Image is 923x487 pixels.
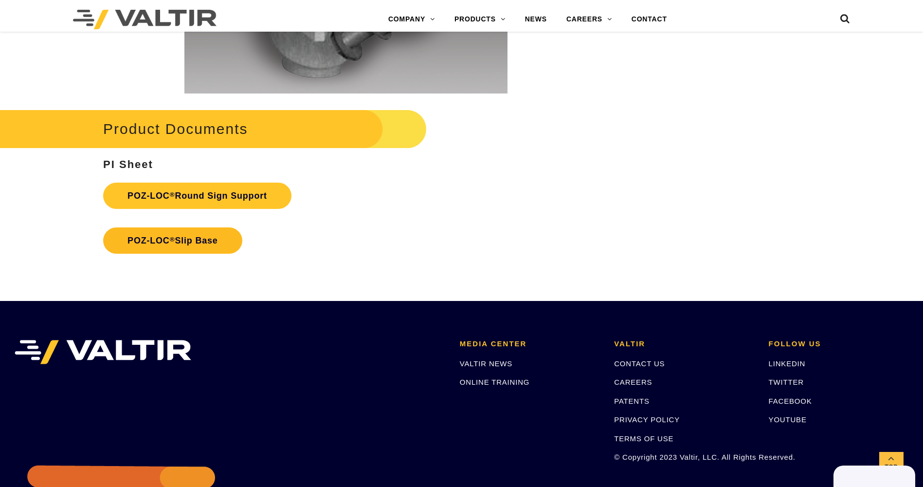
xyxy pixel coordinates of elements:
img: VALTIR [15,340,191,364]
a: TWITTER [769,378,804,386]
h2: MEDIA CENTER [460,340,599,348]
a: ONLINE TRAINING [460,378,529,386]
a: FACEBOOK [769,397,812,405]
a: Top [879,452,904,476]
h2: VALTIR [614,340,754,348]
a: CONTACT [622,10,677,29]
h2: FOLLOW US [769,340,908,348]
a: TERMS OF USE [614,434,673,443]
a: PATENTS [614,397,650,405]
a: VALTIR NEWS [460,359,512,368]
p: © Copyright 2023 Valtir, LLC. All Rights Reserved. [614,451,754,463]
a: POZ-LOC®Round Sign Support [103,183,291,209]
a: NEWS [515,10,557,29]
a: PRODUCTS [445,10,515,29]
a: LINKEDIN [769,359,806,368]
img: Valtir [73,10,217,29]
strong: PI Sheet [103,158,153,170]
a: COMPANY [379,10,445,29]
a: YOUTUBE [769,415,807,424]
a: PRIVACY POLICY [614,415,680,424]
span: Top [879,462,904,473]
a: POZ-LOC®Slip Base [103,227,242,254]
sup: ® [170,191,175,198]
a: CONTACT US [614,359,665,368]
sup: ® [170,236,175,243]
a: CAREERS [614,378,652,386]
a: CAREERS [557,10,622,29]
